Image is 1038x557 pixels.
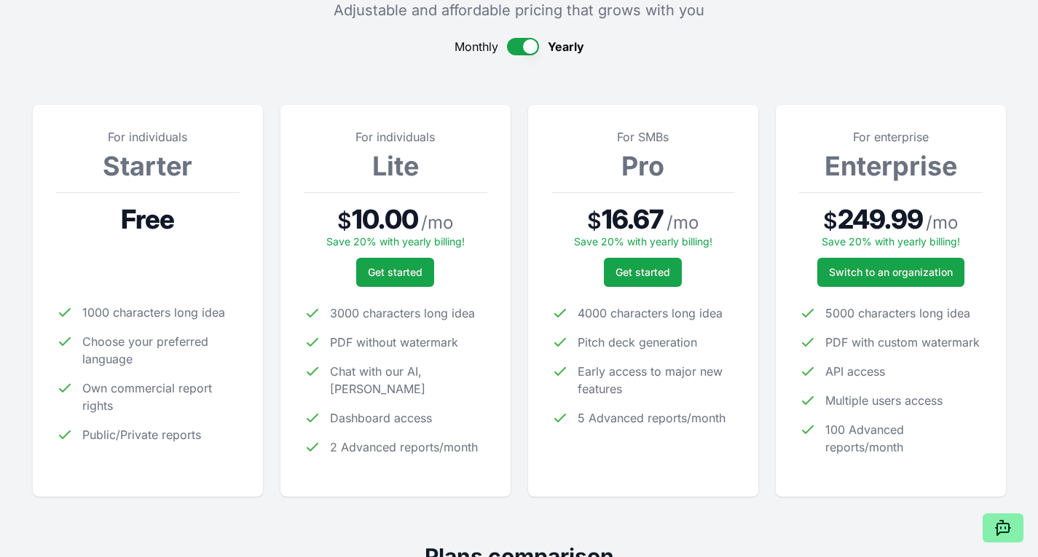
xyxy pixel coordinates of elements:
span: $ [587,208,602,234]
span: / mo [667,211,699,234]
h3: Lite [304,151,487,181]
span: 4000 characters long idea [578,304,723,322]
span: PDF without watermark [330,333,458,351]
p: For SMBs [551,128,735,146]
h3: Pro [551,151,735,181]
span: Save 20% with yearly billing! [574,235,712,248]
a: Switch to an organization [817,258,964,287]
button: Get started [604,258,682,287]
span: $ [823,208,838,234]
span: Dashboard access [330,409,432,427]
span: $ [337,208,352,234]
span: 5 Advanced reports/month [578,409,726,427]
span: Chat with our AI, [PERSON_NAME] [330,363,487,398]
span: Own commercial report rights [82,379,240,414]
button: Get started [356,258,434,287]
span: Monthly [455,38,498,55]
span: Yearly [548,38,584,55]
span: 249.99 [838,205,923,234]
h3: Starter [56,151,240,181]
h3: Enterprise [799,151,983,181]
span: Multiple users access [825,392,943,409]
span: 2 Advanced reports/month [330,438,478,456]
span: 16.67 [602,205,664,234]
span: Save 20% with yearly billing! [326,235,465,248]
span: / mo [421,211,453,234]
span: / mo [926,211,958,234]
span: Get started [368,265,422,280]
span: API access [825,363,885,380]
span: Early access to major new features [578,363,735,398]
span: PDF with custom watermark [825,333,980,351]
span: 100 Advanced reports/month [825,421,983,456]
span: Pitch deck generation [578,333,697,351]
span: 1000 characters long idea [82,304,225,321]
span: Public/Private reports [82,426,201,443]
p: For enterprise [799,128,983,146]
span: 5000 characters long idea [825,304,970,322]
span: Get started [616,265,670,280]
p: For individuals [304,128,487,146]
span: Save 20% with yearly billing! [822,235,960,248]
span: 10.00 [352,205,418,234]
span: Free [121,205,174,234]
p: For individuals [56,128,240,146]
span: 3000 characters long idea [330,304,475,322]
span: Choose your preferred language [82,333,240,368]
